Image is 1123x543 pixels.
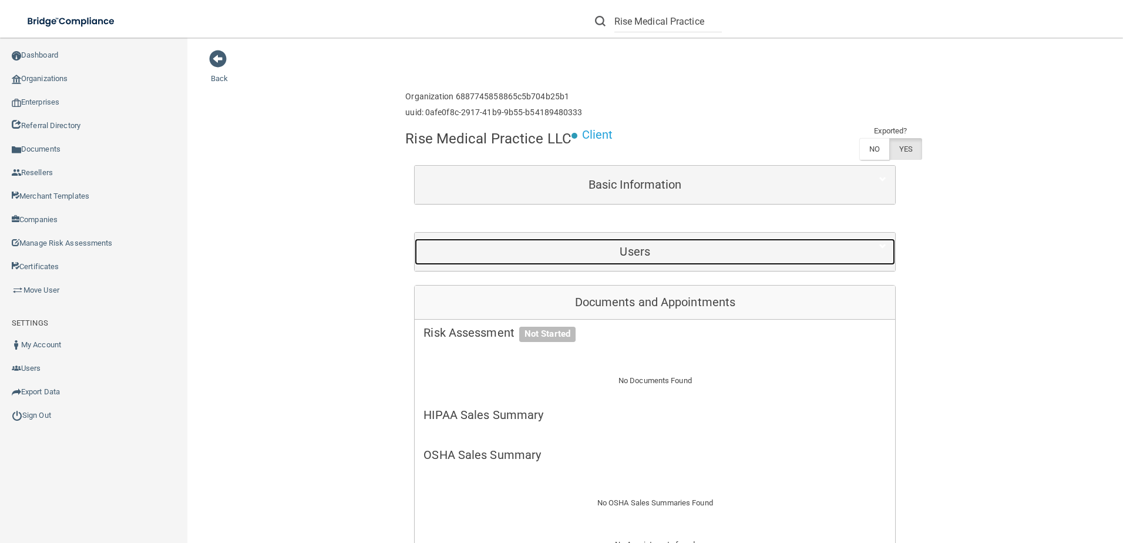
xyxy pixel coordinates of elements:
[12,364,21,373] img: icon-users.e205127d.png
[12,410,22,421] img: ic_power_dark.7ecde6b1.png
[12,145,21,155] img: icon-documents.8dae5593.png
[12,51,21,61] img: ic_dashboard_dark.d01f4a41.png
[859,124,923,138] td: Exported?
[211,60,228,83] a: Back
[595,16,606,26] img: ic-search.3b580494.png
[405,131,571,146] h4: Rise Medical Practice LLC
[423,178,846,191] h5: Basic Information
[423,448,886,461] h5: OSHA Sales Summary
[12,284,23,296] img: briefcase.64adab9b.png
[415,360,895,402] div: No Documents Found
[920,460,1109,507] iframe: Drift Widget Chat Controller
[423,239,886,265] a: Users
[12,168,21,177] img: ic_reseller.de258add.png
[12,340,21,350] img: ic_user_dark.df1a06c3.png
[582,124,613,146] p: Client
[415,482,895,524] div: No OSHA Sales Summaries Found
[405,108,582,117] h6: uuid: 0afe0f8c-2917-41b9-9b55-b54189480333
[423,172,886,198] a: Basic Information
[12,387,21,397] img: icon-export.b9366987.png
[889,138,922,160] label: YES
[12,99,21,107] img: enterprise.0d942306.png
[423,245,846,258] h5: Users
[423,326,886,339] h5: Risk Assessment
[405,92,582,101] h6: Organization 6887745858865c5b704b25b1
[614,11,722,32] input: Search
[18,9,126,33] img: bridge_compliance_login_screen.278c3ca4.svg
[423,408,886,421] h5: HIPAA Sales Summary
[519,327,576,342] span: Not Started
[12,316,48,330] label: SETTINGS
[12,75,21,84] img: organization-icon.f8decf85.png
[415,286,895,320] div: Documents and Appointments
[859,138,889,160] label: NO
